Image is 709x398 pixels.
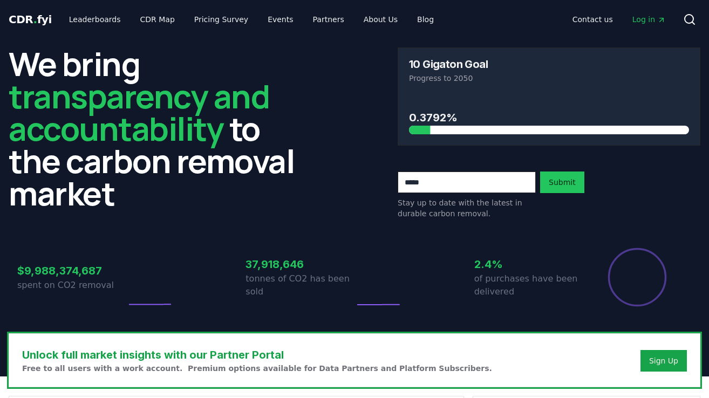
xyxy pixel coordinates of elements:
p: Progress to 2050 [409,73,689,84]
span: Log in [632,14,666,25]
h3: Unlock full market insights with our Partner Portal [22,347,492,363]
p: of purchases have been delivered [474,272,583,298]
a: Pricing Survey [186,10,257,29]
h3: 37,918,646 [246,256,354,272]
h3: 2.4% [474,256,583,272]
a: Contact us [564,10,622,29]
h2: We bring to the carbon removal market [9,47,311,209]
h3: $9,988,374,687 [17,263,126,279]
a: CDR.fyi [9,12,52,27]
p: spent on CO2 removal [17,279,126,292]
span: . [33,13,37,26]
a: Log in [624,10,674,29]
a: About Us [355,10,406,29]
nav: Main [564,10,674,29]
a: Leaderboards [60,10,129,29]
h3: 10 Gigaton Goal [409,59,488,70]
h3: 0.3792% [409,109,689,126]
a: Events [259,10,302,29]
button: Sign Up [640,350,687,372]
a: Sign Up [649,355,678,366]
div: Percentage of sales delivered [607,247,667,307]
nav: Main [60,10,442,29]
p: tonnes of CO2 has been sold [246,272,354,298]
a: CDR Map [132,10,183,29]
a: Partners [304,10,353,29]
p: Stay up to date with the latest in durable carbon removal. [398,197,536,219]
button: Submit [540,171,584,193]
span: transparency and accountability [9,74,269,150]
p: Free to all users with a work account. Premium options available for Data Partners and Platform S... [22,363,492,374]
a: Blog [408,10,442,29]
span: CDR fyi [9,13,52,26]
